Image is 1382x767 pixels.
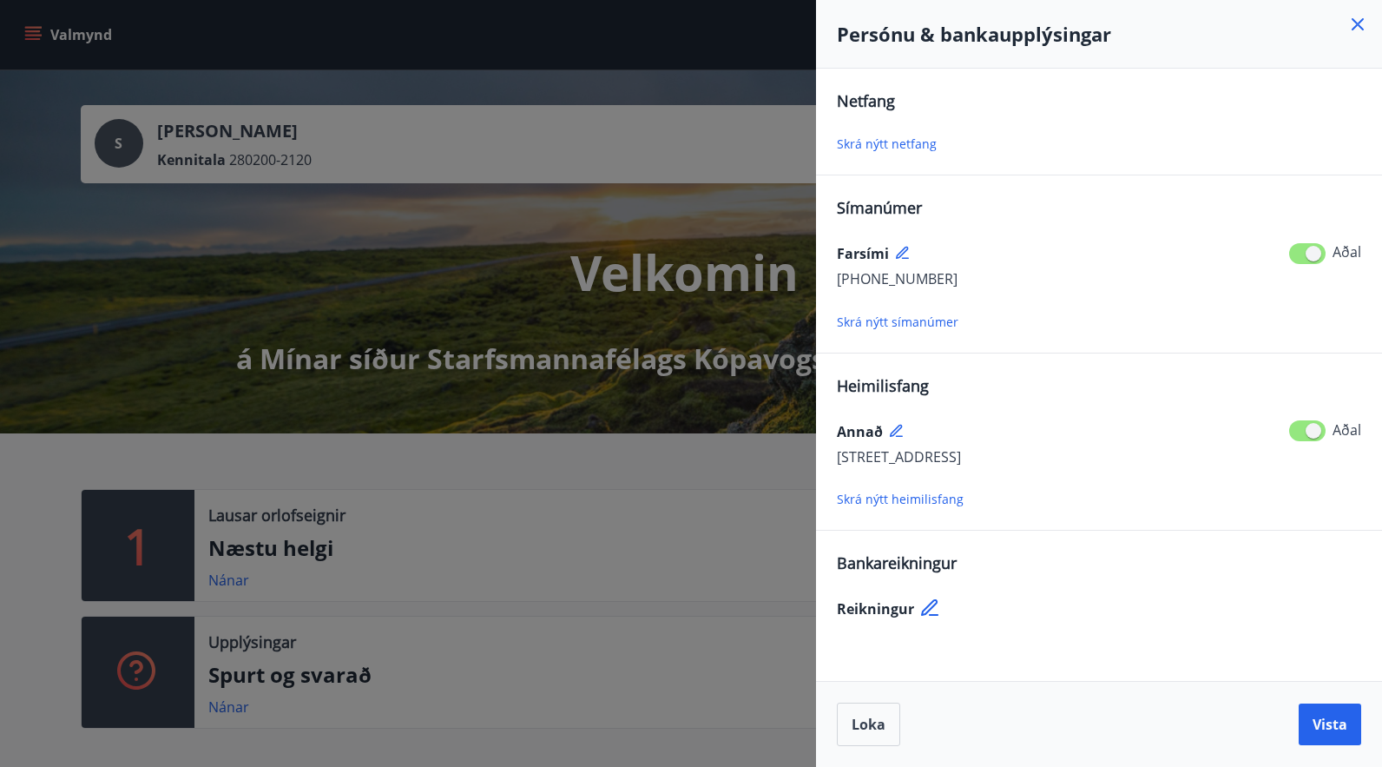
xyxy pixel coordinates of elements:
[837,136,937,152] span: Skrá nýtt netfang
[837,447,961,466] span: [STREET_ADDRESS]
[837,491,964,507] span: Skrá nýtt heimilisfang
[837,422,883,441] span: Annað
[837,21,1361,47] h4: Persónu & bankaupplýsingar
[1299,704,1361,745] button: Vista
[837,244,889,263] span: Farsími
[837,269,958,288] span: [PHONE_NUMBER]
[1333,420,1361,440] span: Aðal
[1313,715,1347,734] span: Vista
[852,715,885,734] span: Loka
[837,197,922,218] span: Símanúmer
[1333,242,1361,261] span: Aðal
[837,314,958,330] span: Skrá nýtt símanúmer
[837,375,929,396] span: Heimilisfang
[837,703,900,746] button: Loka
[837,90,895,111] span: Netfang
[837,552,957,573] span: Bankareikningur
[837,599,914,618] span: Reikningur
